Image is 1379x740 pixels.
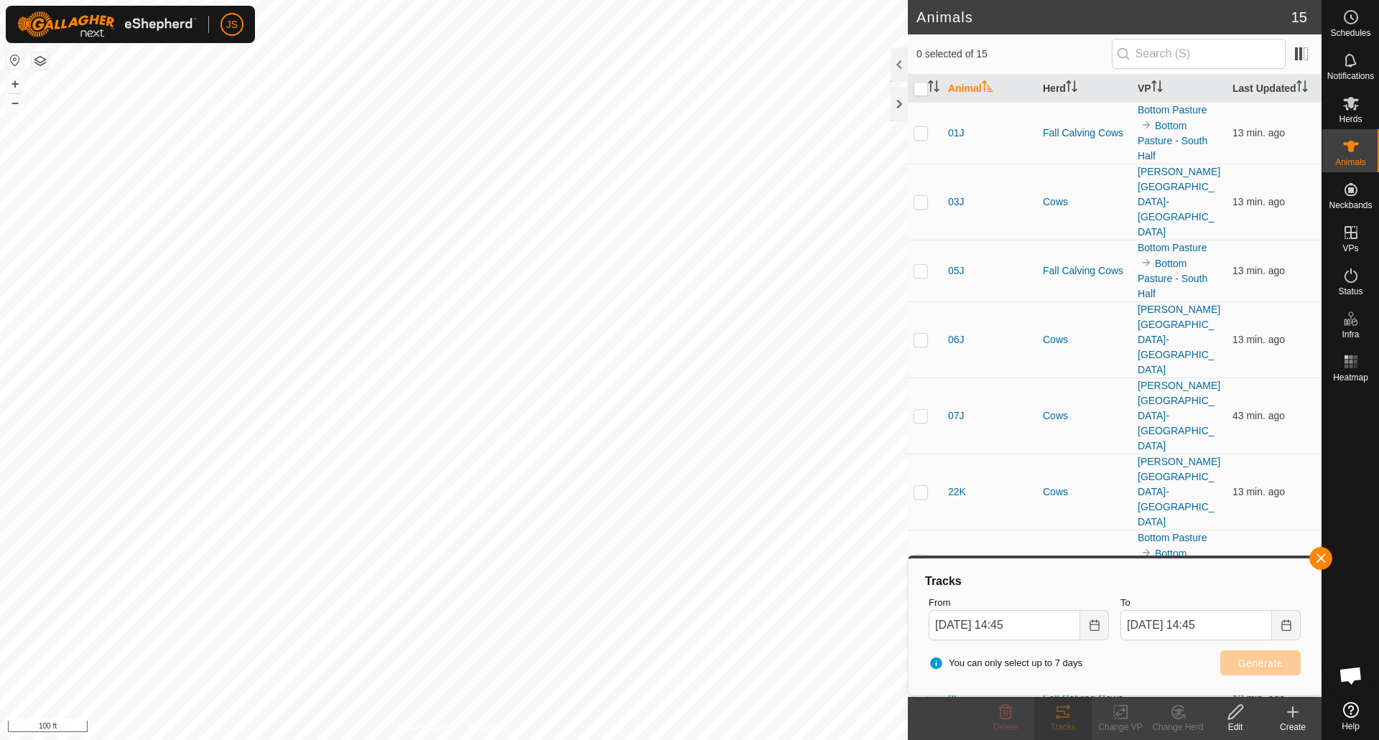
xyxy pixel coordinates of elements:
[1066,83,1077,94] p-sorticon: Activate to sort
[1043,126,1126,141] div: Fall Calving Cows
[1043,484,1126,500] div: Cows
[1043,263,1126,278] div: Fall Calving Cows
[1232,127,1285,139] span: Sep 10, 2025, 3:05 PM
[1232,196,1285,207] span: Sep 10, 2025, 3:05 PM
[1232,265,1285,276] span: Sep 10, 2025, 3:05 PM
[1220,650,1301,675] button: Generate
[1112,39,1286,69] input: Search (S)
[1238,657,1283,669] span: Generate
[6,52,24,69] button: Reset Map
[1327,72,1374,80] span: Notifications
[1043,332,1126,347] div: Cows
[1092,721,1149,734] div: Change VP
[948,195,965,210] span: 03J
[1296,83,1308,94] p-sorticon: Activate to sort
[1342,330,1359,339] span: Infra
[1138,166,1220,238] a: [PERSON_NAME] [GEOGRAPHIC_DATA]-[GEOGRAPHIC_DATA]
[948,408,965,423] span: 07J
[17,11,197,37] img: Gallagher Logo
[1151,83,1163,94] p-sorticon: Activate to sort
[1138,242,1207,253] a: Bottom Pasture
[993,722,1018,732] span: Delete
[468,721,511,734] a: Contact Us
[1291,6,1307,28] span: 15
[1080,610,1109,640] button: Choose Date
[1333,373,1368,382] span: Heatmap
[1149,721,1207,734] div: Change Herd
[1338,287,1362,296] span: Status
[923,573,1306,590] div: Tracks
[1272,610,1301,640] button: Choose Date
[1232,410,1285,421] span: Sep 10, 2025, 2:35 PM
[1120,596,1301,610] label: To
[928,83,939,94] p-sorticon: Activate to sort
[1335,158,1366,167] span: Animals
[982,83,993,94] p-sorticon: Activate to sort
[1138,456,1220,528] a: [PERSON_NAME] [GEOGRAPHIC_DATA]-[GEOGRAPHIC_DATA]
[1342,244,1358,253] span: VPs
[948,553,965,568] span: 28J
[1232,555,1285,566] span: Sep 10, 2025, 3:05 PM
[1043,553,1126,568] div: Fall Calving Cows
[1329,201,1372,210] span: Neckbands
[916,47,1112,62] span: 0 selected of 15
[1342,722,1360,731] span: Help
[1138,104,1207,116] a: Bottom Pasture
[1322,696,1379,736] a: Help
[929,596,1109,610] label: From
[32,52,49,70] button: Map Layers
[1138,258,1207,299] a: Bottom Pasture - South Half
[1264,721,1322,734] div: Create
[1138,548,1207,589] a: Bottom Pasture - South Half
[948,126,965,141] span: 01J
[6,94,24,111] button: –
[226,17,238,32] span: JS
[1227,75,1322,103] th: Last Updated
[1141,547,1152,558] img: to
[1232,334,1285,345] span: Sep 10, 2025, 3:05 PM
[397,721,451,734] a: Privacy Policy
[916,9,1291,26] h2: Animals
[1232,486,1285,497] span: Sep 10, 2025, 3:05 PM
[6,75,24,93] button: +
[1141,119,1152,131] img: to
[1043,408,1126,423] div: Cows
[942,75,1037,103] th: Animal
[1329,654,1373,697] div: Open chat
[1138,532,1207,543] a: Bottom Pasture
[1138,120,1207,161] a: Bottom Pasture - South Half
[1141,257,1152,268] img: to
[1138,380,1220,451] a: [PERSON_NAME] [GEOGRAPHIC_DATA]-[GEOGRAPHIC_DATA]
[1138,304,1220,375] a: [PERSON_NAME] [GEOGRAPHIC_DATA]-[GEOGRAPHIC_DATA]
[948,484,966,500] span: 22K
[1207,721,1264,734] div: Edit
[1037,75,1132,103] th: Herd
[1043,195,1126,210] div: Cows
[1330,29,1370,37] span: Schedules
[1034,721,1092,734] div: Tracks
[929,656,1082,670] span: You can only select up to 7 days
[1339,115,1362,123] span: Herds
[948,332,965,347] span: 06J
[1132,75,1227,103] th: VP
[948,263,965,278] span: 05J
